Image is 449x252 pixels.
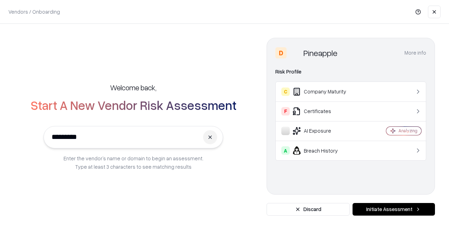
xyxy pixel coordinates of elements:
[281,87,365,96] div: Company Maturity
[31,98,236,112] h2: Start A New Vendor Risk Assessment
[281,146,290,155] div: A
[267,203,350,216] button: Discard
[289,47,301,58] img: Pineapple
[303,47,337,58] div: Pineapple
[398,128,417,134] div: Analyzing
[110,83,156,92] h5: Welcome back,
[281,107,290,115] div: F
[8,8,60,15] p: Vendors / Onboarding
[281,146,365,155] div: Breach History
[281,87,290,96] div: C
[275,47,287,58] div: D
[281,107,365,115] div: Certificates
[63,154,203,171] p: Enter the vendor’s name or domain to begin an assessment. Type at least 3 characters to see match...
[353,203,435,216] button: Initiate Assessment
[281,127,365,135] div: AI Exposure
[404,47,426,59] button: More info
[275,68,426,76] div: Risk Profile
